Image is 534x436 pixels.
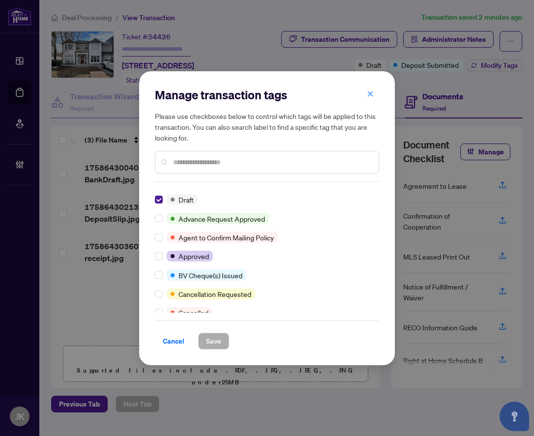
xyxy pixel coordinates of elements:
[155,87,379,103] h2: Manage transaction tags
[178,213,265,224] span: Advance Request Approved
[178,194,194,205] span: Draft
[155,333,192,349] button: Cancel
[178,289,251,299] span: Cancellation Requested
[178,307,208,318] span: Cancelled
[178,251,209,262] span: Approved
[155,111,379,143] h5: Please use checkboxes below to control which tags will be applied to this transaction. You can al...
[163,333,184,349] span: Cancel
[367,90,374,97] span: close
[500,402,529,431] button: Open asap
[178,270,242,281] span: BV Cheque(s) Issued
[198,333,229,349] button: Save
[178,232,274,243] span: Agent to Confirm Mailing Policy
